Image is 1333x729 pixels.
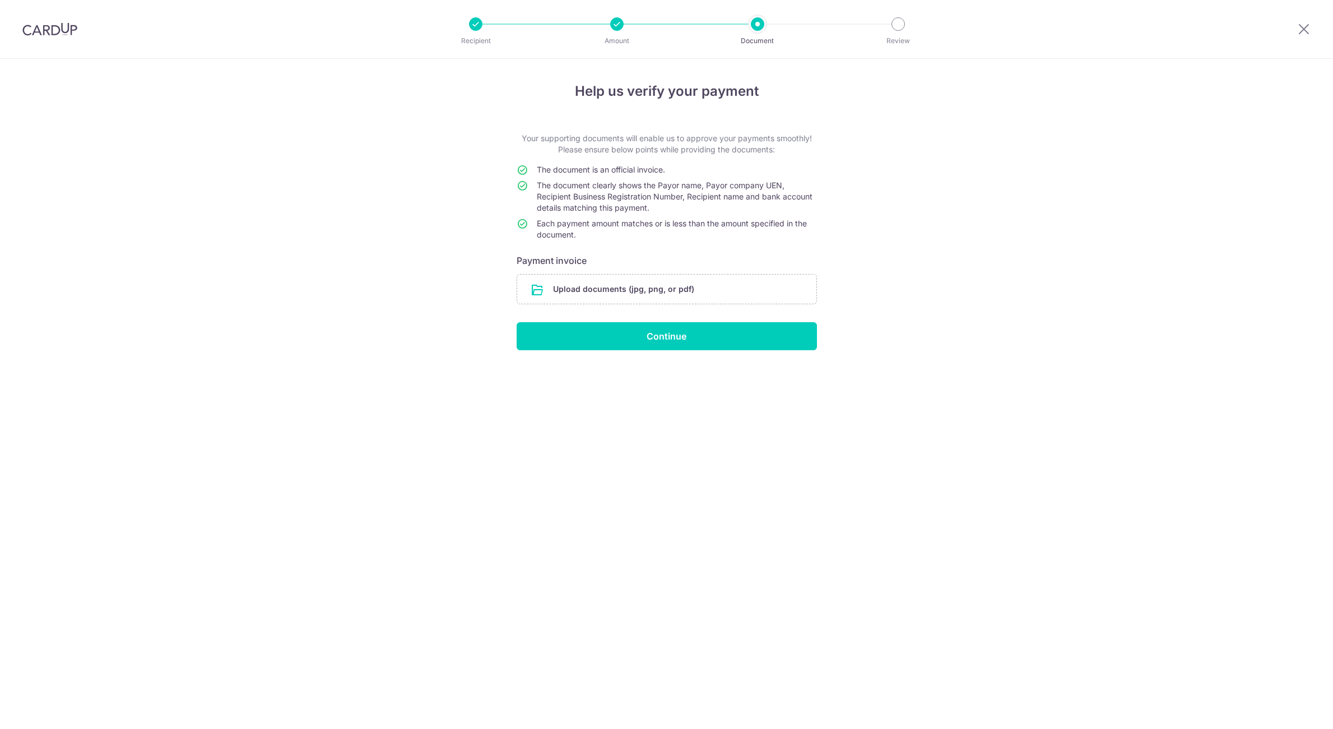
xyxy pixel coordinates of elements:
[537,165,665,174] span: The document is an official invoice.
[716,35,799,47] p: Document
[517,254,817,267] h6: Payment invoice
[537,180,812,212] span: The document clearly shows the Payor name, Payor company UEN, Recipient Business Registration Num...
[517,274,817,304] div: Upload documents (jpg, png, or pdf)
[517,322,817,350] input: Continue
[434,35,517,47] p: Recipient
[517,133,817,155] p: Your supporting documents will enable us to approve your payments smoothly! Please ensure below p...
[537,219,807,239] span: Each payment amount matches or is less than the amount specified in the document.
[857,35,940,47] p: Review
[517,81,817,101] h4: Help us verify your payment
[575,35,658,47] p: Amount
[22,22,77,36] img: CardUp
